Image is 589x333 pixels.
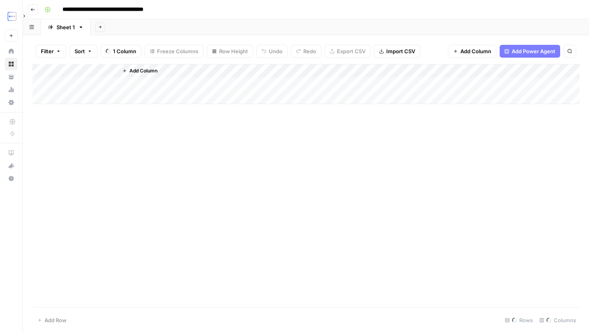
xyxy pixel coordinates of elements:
[219,47,248,55] span: Row Height
[113,47,136,55] span: 1 Column
[5,96,18,109] a: Settings
[256,45,288,58] button: Undo
[41,19,91,35] a: Sheet 1
[207,45,253,58] button: Row Height
[75,47,85,55] span: Sort
[500,45,560,58] button: Add Power Agent
[325,45,371,58] button: Export CSV
[303,47,316,55] span: Redo
[5,146,18,159] a: AirOps Academy
[460,47,491,55] span: Add Column
[5,172,18,185] button: Help + Support
[36,45,66,58] button: Filter
[5,83,18,96] a: Usage
[32,314,71,327] button: Add Row
[157,47,198,55] span: Freeze Columns
[512,47,555,55] span: Add Power Agent
[448,45,496,58] button: Add Column
[5,70,18,83] a: Your Data
[536,314,579,327] div: Columns
[119,66,161,76] button: Add Column
[145,45,204,58] button: Freeze Columns
[5,160,17,172] div: What's new?
[337,47,365,55] span: Export CSV
[44,316,67,324] span: Add Row
[5,45,18,58] a: Home
[5,6,18,26] button: Workspace: TripleDart
[101,45,141,58] button: 1 Column
[386,47,415,55] span: Import CSV
[5,9,19,24] img: TripleDart Logo
[129,67,157,74] span: Add Column
[41,47,54,55] span: Filter
[56,23,75,31] div: Sheet 1
[502,314,536,327] div: Rows
[5,58,18,70] a: Browse
[291,45,321,58] button: Redo
[69,45,97,58] button: Sort
[269,47,282,55] span: Undo
[5,159,18,172] button: What's new?
[374,45,420,58] button: Import CSV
